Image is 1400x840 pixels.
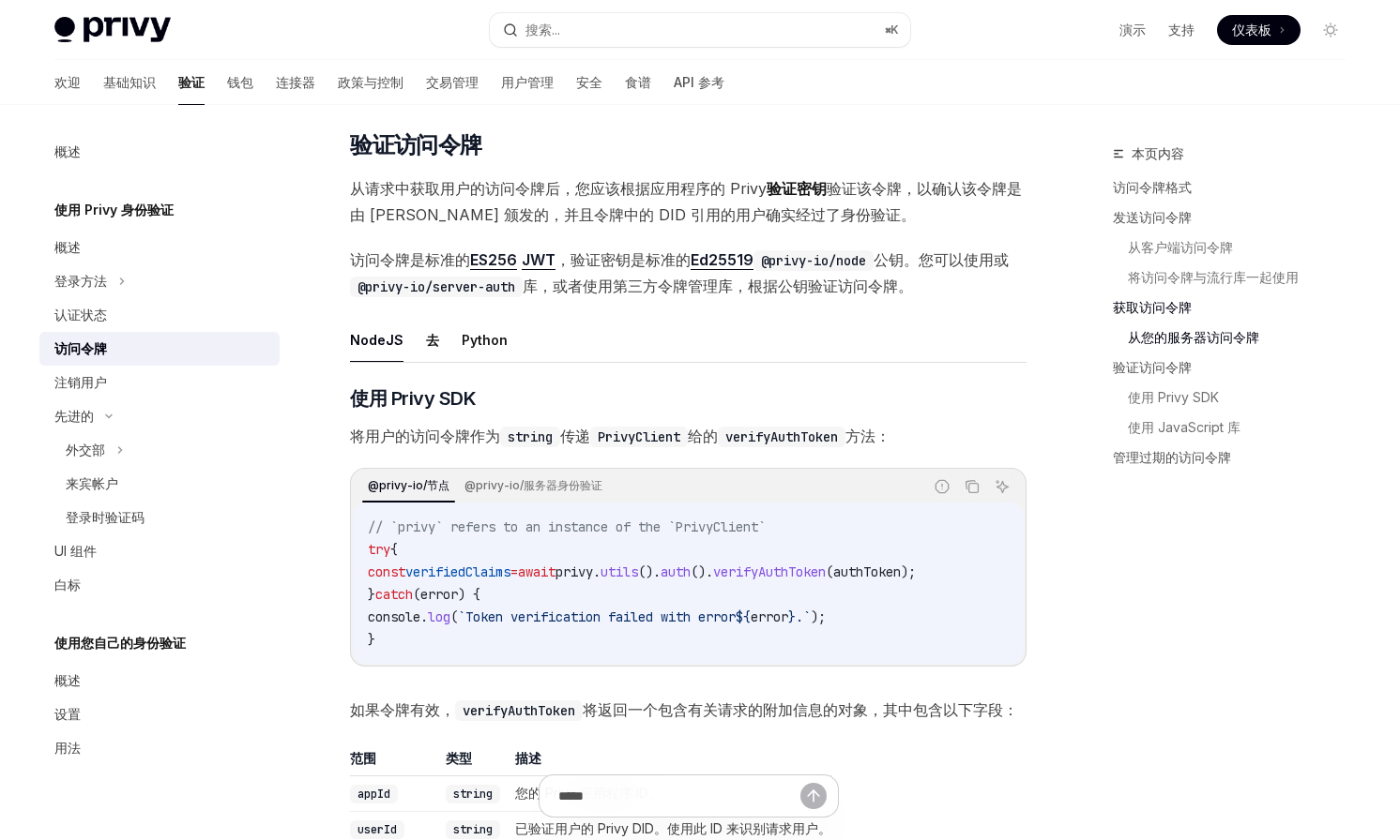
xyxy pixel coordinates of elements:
font: 公钥。您可以使用或 [874,250,1009,269]
span: ( [450,608,458,625]
font: 先进的 [54,408,94,424]
font: 设置 [54,706,81,722]
font: 安全 [576,74,602,90]
a: 从您的服务器访问令牌 [1128,322,1361,352]
a: 登录时验证码 [39,501,280,534]
a: 使用 Privy SDK [1128,382,1361,412]
font: 连接器 [276,74,315,90]
font: 范围 [350,750,376,766]
code: string [500,427,560,447]
button: 发送消息 [800,783,827,809]
font: 从请求中获取用户的访问令牌后，您应该根据应用程序的 Privy [350,179,767,198]
a: 访问令牌格式 [1113,172,1361,202]
a: 验证 [178,60,205,105]
span: error [751,608,788,625]
font: 来宾帐户 [66,475,118,491]
font: 描述 [515,750,541,766]
button: 复制代码块中的内容 [960,474,984,499]
button: 去 [426,318,439,362]
a: 仪表板 [1217,15,1301,45]
font: 将返回一个包含有关请求的附加信息的对象，其中包含以下字段： [583,700,1018,719]
font: 用户管理 [501,74,554,90]
font: 仪表板 [1232,22,1271,37]
font: 从您的服务器访问令牌 [1128,329,1259,345]
font: 使用 Privy SDK [1128,389,1219,405]
font: 访问令牌 [54,340,107,356]
span: console [368,608,420,625]
font: 政策与控制 [338,74,403,90]
font: 使用 JavaScript 库 [1128,419,1240,435]
font: 使用 Privy SDK [350,387,476,410]
font: 验证该令牌，以确认该令牌是由 [PERSON_NAME] 颁发的，并且令牌中的 DID 引用的用户确实经过了身份验证。 [350,179,1022,224]
span: authToken [833,563,901,580]
font: 搜索... [525,22,560,37]
span: verifiedClaims [405,563,510,580]
img: 灯光标志 [54,17,171,43]
font: K [890,22,899,37]
font: 验证 [178,74,205,90]
span: try [368,541,390,558]
font: 支持 [1168,22,1195,37]
a: 演示 [1119,21,1146,39]
span: ( [413,586,420,603]
span: const [368,563,405,580]
button: NodeJS [350,318,403,362]
font: 白标 [54,577,81,592]
span: await [518,563,555,580]
span: `Token verification failed with error [458,608,736,625]
span: } [368,586,375,603]
a: 访问令牌 [39,332,280,366]
span: catch [375,586,413,603]
font: 使用您自己的身份验证 [54,635,186,651]
font: 管理过期的访问令牌 [1113,449,1231,465]
a: 支持 [1168,21,1195,39]
font: 登录时验证码 [66,509,145,525]
a: 政策与控制 [338,60,403,105]
font: 演示 [1119,22,1146,37]
a: 获取访问令牌 [1113,292,1361,322]
a: 验证访问令牌 [1113,352,1361,382]
font: 验证访问令牌 [1113,359,1192,375]
font: 用法 [54,740,81,756]
font: ，验证密钥是标准的 [555,250,691,269]
code: verifyAuthToken [455,700,583,721]
code: verifyAuthToken [718,427,845,447]
font: 钱包 [227,74,253,90]
font: 使用 Privy 身份验证 [54,202,174,217]
a: 概述 [39,664,280,697]
font: 欢迎 [54,74,81,90]
span: . [420,608,428,625]
font: 登录方法 [54,273,107,289]
font: 库，或者使用第三方令牌管理库， [523,277,748,295]
font: @privy-io/节点 [368,478,449,492]
span: ) { [458,586,480,603]
a: 认证状态 [39,298,280,332]
span: . [593,563,601,580]
font: NodeJS [350,332,403,348]
font: Python [462,332,508,348]
a: 交易管理 [426,60,479,105]
font: ES256 [470,250,517,269]
span: error [420,586,458,603]
code: @privy-io/server-auth [350,277,523,297]
a: 食谱 [625,60,651,105]
font: ⌘ [885,22,890,37]
font: 传递 [560,427,590,445]
span: auth [661,563,691,580]
code: PrivyClient [590,427,688,447]
a: 使用 JavaScript 库 [1128,412,1361,442]
font: 去 [426,332,439,348]
a: ES256 [470,250,517,270]
a: Ed25519 [691,250,753,270]
font: 概述 [54,143,81,159]
span: .` [796,608,811,625]
a: 连接器 [276,60,315,105]
font: 基础知识 [103,74,156,90]
a: 管理过期的访问令牌 [1113,442,1361,472]
a: 来宾帐户 [39,467,280,501]
font: @privy-io/服务器身份验证 [464,478,602,492]
button: 搜索...⌘K [490,13,910,47]
font: 类型 [446,750,472,766]
span: } [788,608,796,625]
a: 安全 [576,60,602,105]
